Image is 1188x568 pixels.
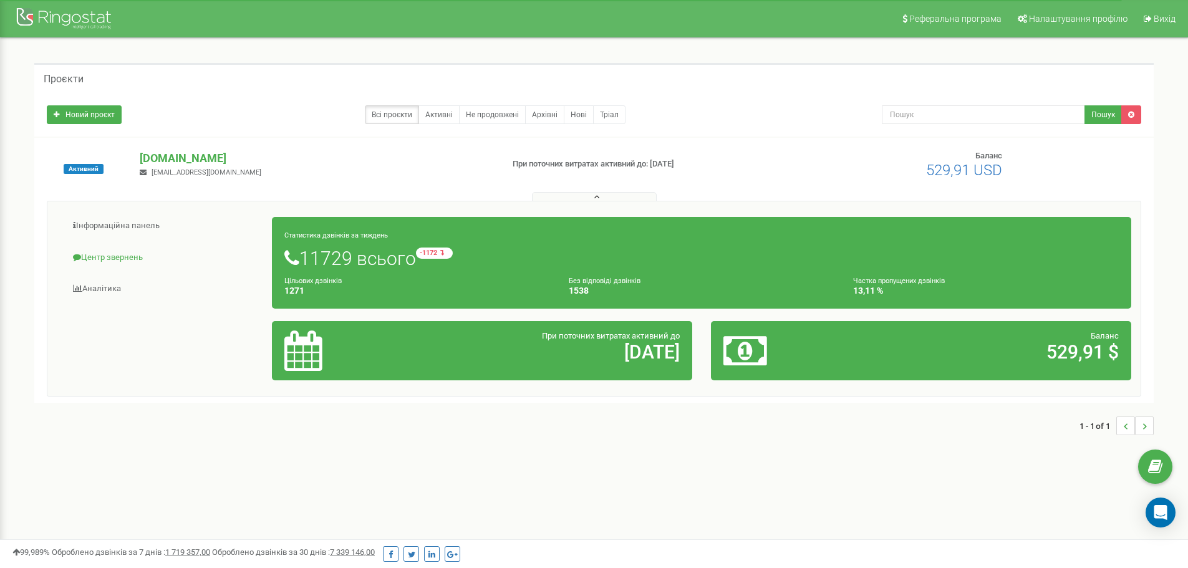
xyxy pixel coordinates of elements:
input: Пошук [882,105,1085,124]
a: Тріал [593,105,625,124]
u: 1 719 357,00 [165,547,210,557]
small: Без відповіді дзвінків [569,277,640,285]
span: При поточних витратах активний до [542,331,680,340]
span: Оброблено дзвінків за 30 днів : [212,547,375,557]
button: Пошук [1084,105,1122,124]
h4: 1538 [569,286,834,296]
u: 7 339 146,00 [330,547,375,557]
h4: 1271 [284,286,550,296]
h4: 13,11 % [853,286,1119,296]
span: Оброблено дзвінків за 7 днів : [52,547,210,557]
span: Реферальна програма [909,14,1002,24]
a: Активні [418,105,460,124]
small: Частка пропущених дзвінків [853,277,945,285]
span: Налаштування профілю [1029,14,1128,24]
p: При поточних витратах активний до: [DATE] [513,158,772,170]
h5: Проєкти [44,74,84,85]
a: Всі проєкти [365,105,419,124]
a: Інформаційна панель [57,211,273,241]
small: Цільових дзвінків [284,277,342,285]
span: Баланс [1091,331,1119,340]
a: Центр звернень [57,243,273,273]
small: Статистика дзвінків за тиждень [284,231,388,239]
small: -1172 [416,248,453,259]
a: Не продовжені [459,105,526,124]
span: Баланс [975,151,1002,160]
p: [DOMAIN_NAME] [140,150,492,166]
a: Новий проєкт [47,105,122,124]
span: Активний [64,164,104,174]
span: [EMAIL_ADDRESS][DOMAIN_NAME] [152,168,261,176]
h1: 11729 всього [284,248,1119,269]
a: Нові [564,105,594,124]
h2: 529,91 $ [861,342,1119,362]
div: Open Intercom Messenger [1146,498,1176,527]
a: Аналiтика [57,274,273,304]
span: 1 - 1 of 1 [1079,416,1116,435]
span: 99,989% [12,547,50,557]
h2: [DATE] [422,342,680,362]
span: Вихід [1154,14,1176,24]
a: Архівні [525,105,564,124]
span: 529,91 USD [926,161,1002,179]
nav: ... [1079,404,1154,448]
